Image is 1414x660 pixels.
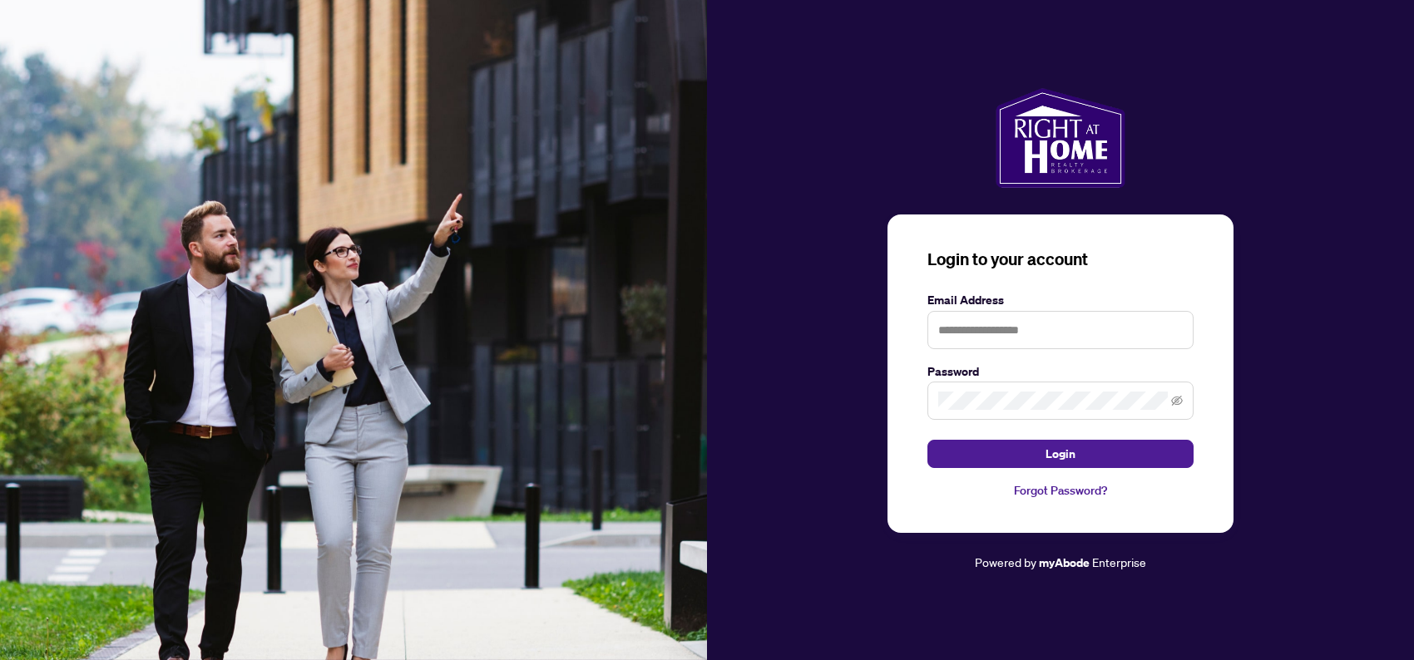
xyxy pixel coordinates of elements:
a: Forgot Password? [927,481,1194,500]
label: Password [927,362,1194,381]
img: ma-logo [996,88,1125,188]
label: Email Address [927,291,1194,309]
span: Enterprise [1092,554,1146,569]
span: Login [1046,441,1075,467]
a: myAbode [1039,554,1090,572]
span: eye-invisible [1171,395,1183,406]
button: Login [927,440,1194,468]
h3: Login to your account [927,248,1194,271]
span: Powered by [975,554,1036,569]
